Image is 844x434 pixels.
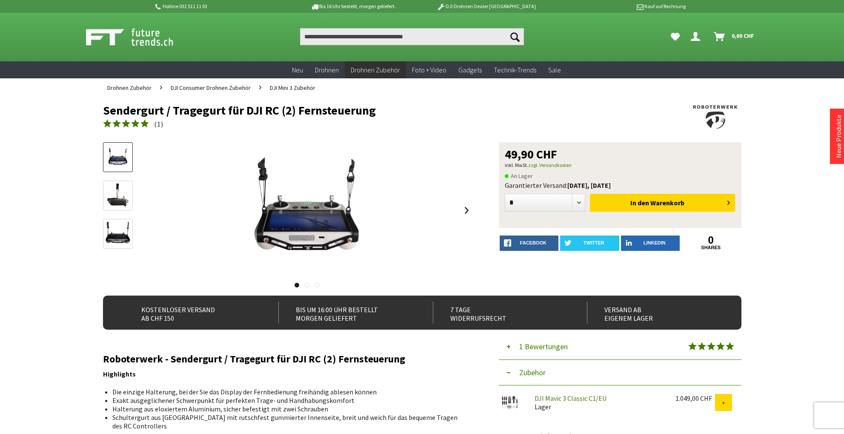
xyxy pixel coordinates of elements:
span: Drohnen Zubehör [107,84,152,92]
div: Garantierter Versand: [505,181,735,190]
span: Neu [292,66,303,74]
div: Kostenloser Versand ab CHF 150 [124,302,260,323]
button: Suchen [506,28,524,45]
span: LinkedIn [644,240,666,245]
a: Technik-Trends [488,61,542,79]
span: facebook [520,240,546,245]
a: LinkedIn [621,236,680,251]
li: Halterung aus eloxiertem Aluminium, sicher befestigt mit zwei Schrauben [112,405,466,413]
li: Schultergurt aus [GEOGRAPHIC_DATA] mit rutschfest gummierter Innenseite, breit und weich für das ... [112,413,466,430]
span: DJI Consumer Drohnen Zubehör [171,84,251,92]
input: Produkt, Marke, Kategorie, EAN, Artikelnummer… [300,28,524,45]
h1: Sendergurt / Tragegurt für DJI RC (2) Fernsteuerung [103,104,614,117]
img: Vorschau: Sendergurt / Tragegurt für DJI RC (2) Fernsteuerung [106,145,130,170]
li: Exakt ausgeglichener Schwerpunkt für perfekten Trage- und Handhabungskomfort [112,396,466,405]
span: Gadgets [458,66,482,74]
a: DJI Mini 3 Zubehör [266,78,320,97]
p: Kauf auf Rechnung [553,1,686,11]
img: Shop Futuretrends - zur Startseite wechseln [86,26,192,48]
span: 49,90 CHF [505,148,557,160]
a: Drohnen [309,61,345,79]
a: Neue Produkte [834,115,843,158]
span: Drohnen Zubehör [351,66,400,74]
img: Sendergurt / Tragegurt für DJI RC (2) Fernsteuerung [239,142,375,279]
p: Bis 16 Uhr bestellt, morgen geliefert. [287,1,420,11]
div: Versand ab eigenem Lager [587,302,723,323]
span: DJI Mini 3 Zubehör [270,84,315,92]
span: In den [630,198,649,207]
a: facebook [500,236,559,251]
a: DJI Mavic 3 Classic C1/EU [535,394,607,402]
a: shares [681,245,741,250]
a: Meine Favoriten [667,28,684,45]
a: (1) [103,119,163,129]
span: Technik-Trends [494,66,536,74]
span: Foto + Video [412,66,446,74]
div: Bis um 16:00 Uhr bestellt Morgen geliefert [278,302,414,323]
a: Drohnen Zubehör [345,61,406,79]
img: DJI Mavic 3 Classic C1/EU [499,394,520,411]
span: An Lager [505,171,533,181]
button: 1 Bewertungen [499,334,741,360]
a: 0 [681,236,741,245]
a: Gadgets [452,61,488,79]
a: Warenkorb [710,28,758,45]
div: Lager [528,394,669,411]
a: Dein Konto [687,28,707,45]
button: In den Warenkorb [590,194,735,212]
button: Zubehör [499,360,741,385]
p: Hotline 032 511 11 03 [154,1,287,11]
span: ( ) [154,120,163,128]
div: 7 Tage Widerrufsrecht [433,302,569,323]
strong: Highlights [103,370,136,378]
span: 0,00 CHF [732,29,754,43]
a: twitter [560,236,619,251]
p: inkl. MwSt. [505,160,735,170]
b: [DATE], [DATE] [567,181,611,190]
a: Sale [542,61,567,79]
p: DJI Drohnen Dealer [GEOGRAPHIC_DATA] [420,1,552,11]
div: 1.049,00 CHF [675,394,715,402]
img: Roboterwerk [690,104,741,129]
span: Sale [548,66,561,74]
strong: Roboterwerk - Sendergurt / Tragegurt für DJI RC (2) Fernsteuerung [103,352,405,365]
a: Drohnen Zubehör [103,78,156,97]
span: Drohnen [315,66,339,74]
a: zzgl. Versandkosten [528,162,572,168]
span: Warenkorb [650,198,684,207]
span: 1 [157,120,161,128]
span: twitter [584,240,604,245]
li: Die einzige Halterung, bei der Sie das Display der Fernbedienung freihändig ablesen können [112,388,466,396]
a: Foto + Video [406,61,452,79]
a: DJI Consumer Drohnen Zubehör [166,78,255,97]
a: Neu [286,61,309,79]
